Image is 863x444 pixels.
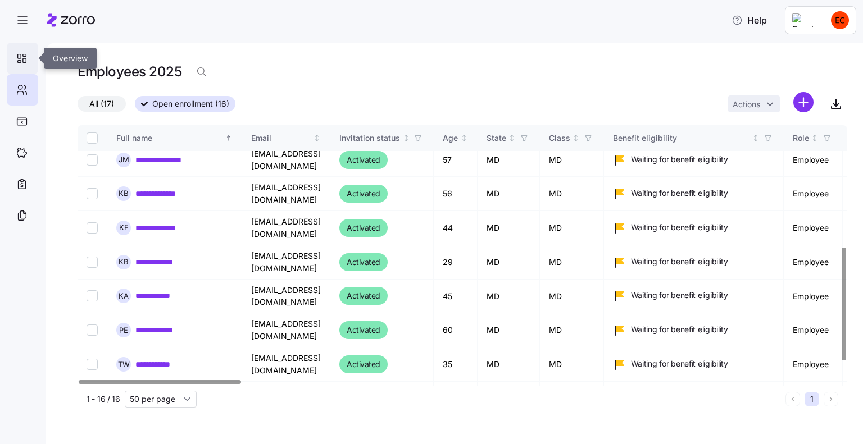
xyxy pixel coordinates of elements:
[313,134,321,142] div: Not sorted
[347,221,380,235] span: Activated
[402,134,410,142] div: Not sorted
[434,177,478,210] td: 56
[443,132,458,144] div: Age
[434,211,478,245] td: 44
[78,63,181,80] h1: Employees 2025
[225,134,233,142] div: Sorted ascending
[572,134,580,142] div: Not sorted
[347,358,380,371] span: Activated
[478,280,540,313] td: MD
[508,134,516,142] div: Not sorted
[784,347,843,382] td: Employee
[723,9,776,31] button: Help
[87,188,98,199] input: Select record 10
[434,347,478,382] td: 35
[631,222,728,233] span: Waiting for benefit eligibility
[119,258,129,266] span: K B
[784,143,843,177] td: Employee
[784,211,843,245] td: Employee
[478,143,540,177] td: MD
[347,153,380,167] span: Activated
[347,289,380,303] span: Activated
[434,143,478,177] td: 57
[242,347,330,382] td: [EMAIL_ADDRESS][DOMAIN_NAME]
[540,211,604,245] td: MD
[831,11,849,29] img: cc97166a80db72ba115bf250c5d9a898
[87,359,98,370] input: Select record 15
[478,125,540,151] th: StateNot sorted
[87,324,98,336] input: Select record 14
[613,132,750,144] div: Benefit eligibility
[784,245,843,280] td: Employee
[540,313,604,347] td: MD
[107,125,242,151] th: Full nameSorted ascending
[119,156,129,163] span: J M
[784,125,843,151] th: RoleNot sorted
[242,143,330,177] td: [EMAIL_ADDRESS][DOMAIN_NAME]
[784,313,843,347] td: Employee
[728,95,780,112] button: Actions
[478,347,540,382] td: MD
[785,392,800,406] button: Previous page
[242,177,330,210] td: [EMAIL_ADDRESS][DOMAIN_NAME]
[347,323,380,337] span: Activated
[540,177,604,210] td: MD
[793,132,809,144] div: Role
[604,125,784,151] th: Benefit eligibilityNot sorted
[118,361,130,368] span: T W
[631,154,728,165] span: Waiting for benefit eligibility
[87,257,98,268] input: Select record 12
[434,313,478,347] td: 60
[540,245,604,280] td: MD
[793,92,814,112] svg: add icon
[347,187,380,200] span: Activated
[752,134,760,142] div: Not sorted
[540,143,604,177] td: MD
[733,100,760,108] span: Actions
[631,256,728,267] span: Waiting for benefit eligibility
[87,393,120,405] span: 1 - 16 / 16
[119,327,128,334] span: P E
[434,280,478,313] td: 45
[347,255,380,269] span: Activated
[339,132,400,144] div: Invitation status
[784,177,843,210] td: Employee
[631,290,728,301] span: Waiting for benefit eligibility
[119,190,129,197] span: K B
[478,177,540,210] td: MD
[119,224,129,231] span: K E
[540,347,604,382] td: MD
[824,392,838,406] button: Next page
[251,132,311,144] div: Email
[792,13,815,27] img: Employer logo
[478,245,540,280] td: MD
[119,292,129,300] span: K A
[549,132,570,144] div: Class
[242,125,330,151] th: EmailNot sorted
[631,324,728,335] span: Waiting for benefit eligibility
[242,313,330,347] td: [EMAIL_ADDRESS][DOMAIN_NAME]
[87,154,98,166] input: Select record 9
[242,280,330,313] td: [EMAIL_ADDRESS][DOMAIN_NAME]
[540,125,604,151] th: ClassNot sorted
[805,392,819,406] button: 1
[116,132,223,144] div: Full name
[87,290,98,301] input: Select record 13
[631,358,728,369] span: Waiting for benefit eligibility
[478,211,540,245] td: MD
[631,187,728,199] span: Waiting for benefit eligibility
[460,134,468,142] div: Not sorted
[478,313,540,347] td: MD
[242,211,330,245] td: [EMAIL_ADDRESS][DOMAIN_NAME]
[784,280,843,313] td: Employee
[242,245,330,280] td: [EMAIL_ADDRESS][DOMAIN_NAME]
[487,132,506,144] div: State
[434,245,478,280] td: 29
[811,134,819,142] div: Not sorted
[540,280,604,313] td: MD
[89,97,114,111] span: All (17)
[87,222,98,234] input: Select record 11
[434,125,478,151] th: AgeNot sorted
[732,13,767,27] span: Help
[87,132,98,144] input: Select all records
